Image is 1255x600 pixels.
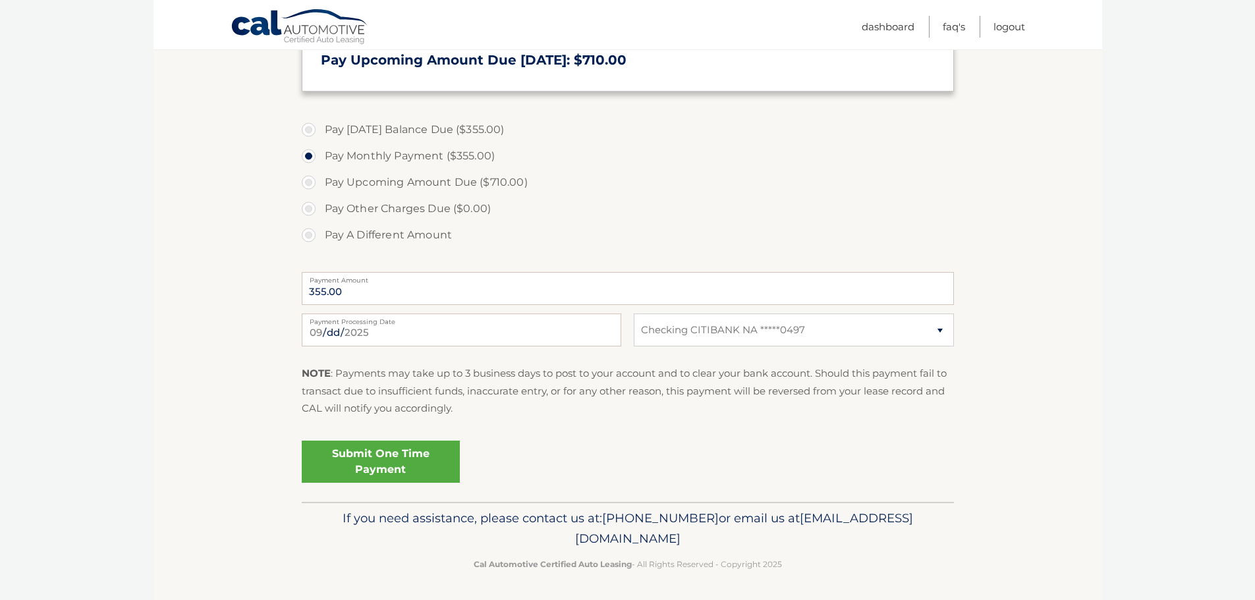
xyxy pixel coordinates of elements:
span: [PHONE_NUMBER] [602,510,719,526]
strong: NOTE [302,367,331,379]
label: Payment Processing Date [302,314,621,324]
label: Pay Monthly Payment ($355.00) [302,143,954,169]
a: Cal Automotive [231,9,369,47]
input: Payment Amount [302,272,954,305]
input: Payment Date [302,314,621,346]
label: Pay Upcoming Amount Due ($710.00) [302,169,954,196]
label: Pay [DATE] Balance Due ($355.00) [302,117,954,143]
strong: Cal Automotive Certified Auto Leasing [474,559,632,569]
p: : Payments may take up to 3 business days to post to your account and to clear your bank account.... [302,365,954,417]
a: Submit One Time Payment [302,441,460,483]
a: Dashboard [862,16,914,38]
p: If you need assistance, please contact us at: or email us at [310,508,945,550]
a: FAQ's [943,16,965,38]
label: Payment Amount [302,272,954,283]
label: Pay A Different Amount [302,222,954,248]
h3: Pay Upcoming Amount Due [DATE]: $710.00 [321,52,935,68]
a: Logout [993,16,1025,38]
label: Pay Other Charges Due ($0.00) [302,196,954,222]
p: - All Rights Reserved - Copyright 2025 [310,557,945,571]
